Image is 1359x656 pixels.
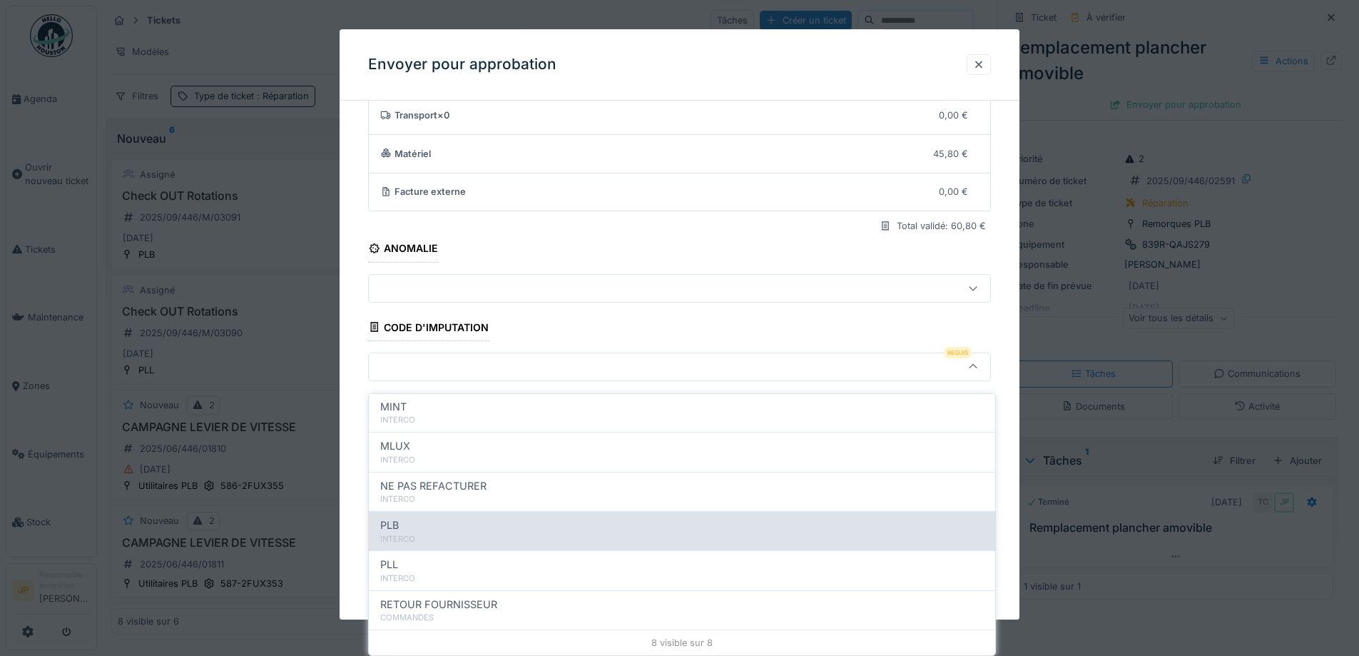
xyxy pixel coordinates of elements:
div: Transport × 0 [380,109,928,122]
div: COMMANDES [380,612,984,624]
span: NE PAS REFACTURER [380,478,487,494]
div: Anomalie [368,238,438,263]
div: Matériel [380,147,922,161]
span: MLUX [380,438,410,454]
div: INTERCO [380,533,984,545]
span: RETOUR FOURNISSEUR [380,597,497,612]
div: INTERCO [380,454,984,466]
div: Code d'imputation [368,317,489,341]
span: MINT [380,399,407,415]
div: 0,00 € [939,186,968,199]
div: Total validé: 60,80 € [897,220,986,233]
div: 0,00 € [939,109,968,122]
span: PLB [380,518,399,533]
span: PLL [380,557,398,572]
div: 45,80 € [933,147,968,161]
div: INTERCO [380,572,984,585]
div: Facture externe [380,186,928,199]
div: Requis [945,347,971,358]
div: 8 visible sur 8 [369,630,995,655]
h3: Envoyer pour approbation [368,56,556,74]
div: INTERCO [380,414,984,426]
summary: Transport×00,00 € [375,102,984,128]
div: INTERCO [380,493,984,505]
summary: Matériel45,80 € [375,141,984,167]
summary: Facture externe0,00 € [375,179,984,206]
